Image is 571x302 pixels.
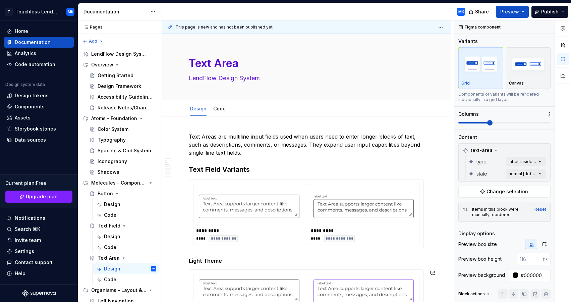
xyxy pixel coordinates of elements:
a: Code [213,106,226,111]
button: Share [465,6,493,18]
button: Notifications [4,213,74,223]
span: Change selection [487,188,528,195]
div: Button [98,190,113,197]
div: Design system data [5,82,45,87]
div: Overview [80,59,159,70]
img: placeholder [461,52,500,76]
button: Add [80,37,106,46]
p: Grid [461,81,470,86]
div: Code [104,212,116,218]
p: 2 [548,111,551,117]
span: Share [475,8,489,15]
div: Items in this block were manually reordered. [472,207,530,217]
span: state [476,170,487,177]
button: Search ⌘K [4,224,74,235]
a: Design Framework [87,81,159,92]
span: text-area [471,147,493,154]
a: Accessibility Guidelines [87,92,159,102]
a: Typography [87,135,159,145]
div: Notifications [15,215,45,221]
div: Current plan : Free [5,180,72,187]
a: Home [4,26,74,37]
div: Preview box size [458,241,497,248]
span: Add [89,39,97,44]
div: Settings [15,248,34,255]
div: Spacing & Grid System [98,147,151,154]
p: px [543,256,548,262]
div: Reset [534,207,546,212]
a: Code [93,242,159,253]
a: Design [93,231,159,242]
div: Components or variants will be rendered individually in a grid layout [458,92,551,102]
a: Design tokens [4,90,74,101]
a: Text Field [87,220,159,231]
div: Variants [458,38,478,45]
button: placeholderGrid [458,47,503,89]
div: Text Area [98,255,120,261]
div: Design Framework [98,83,141,90]
a: Iconography [87,156,159,167]
div: Overview [91,61,113,68]
span: Preview [500,8,519,15]
div: Design [187,101,209,115]
button: Help [4,268,74,279]
div: text-area [460,145,549,156]
div: Pages [80,24,103,30]
a: Design [93,199,159,210]
button: normal [default] [506,169,546,179]
div: Design tokens [15,92,49,99]
textarea: LendFlow Design System [187,73,422,84]
a: Spacing & Grid System [87,145,159,156]
span: type [476,158,487,165]
h3: Text Field Variants [189,165,424,174]
a: Button [87,188,159,199]
div: Code [104,244,116,251]
div: Design [104,265,120,272]
a: Storybook stories [4,123,74,134]
p: Text Areas are multiline input fields used when users need to enter longer blocks of text, such a... [189,133,424,157]
button: Change selection [458,186,551,198]
button: placeholderCanvas [506,47,551,89]
a: Components [4,101,74,112]
div: Text Field [98,222,120,229]
a: Upgrade plan [5,191,72,203]
a: Invite team [4,235,74,246]
div: Typography [98,137,126,143]
div: Assets [15,114,31,121]
div: Display options [458,230,495,237]
a: Assets [4,112,74,123]
h5: Light Theme [189,257,424,264]
input: Auto [518,269,551,281]
div: Storybook stories [15,125,56,132]
div: Help [15,270,25,277]
div: Columns [458,111,479,117]
a: Data sources [4,135,74,145]
div: Block actions [458,291,485,297]
a: Design [190,106,207,111]
a: Text Area [87,253,159,263]
div: Molecules - Components [91,180,147,186]
div: Documentation [83,8,147,15]
button: Preview [496,6,529,18]
div: T [5,8,13,16]
div: Components [15,103,45,110]
div: Color System [98,126,128,133]
div: Analytics [15,50,36,57]
a: Getting Started [87,70,159,81]
button: Publish [531,6,568,18]
div: Preview background [458,272,505,279]
div: Code [211,101,228,115]
div: MK [458,9,464,14]
div: Accessibility Guidelines [98,94,153,100]
div: MK [152,265,156,272]
input: 116 [517,253,543,265]
a: Analytics [4,48,74,59]
div: Preview box height [458,256,502,262]
div: Iconography [98,158,127,165]
div: Block actions [458,289,491,299]
svg: Supernova Logo [22,290,56,297]
span: Publish [541,8,559,15]
a: Release Notes/Change Log [87,102,159,113]
div: Search ⌘K [15,226,40,233]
